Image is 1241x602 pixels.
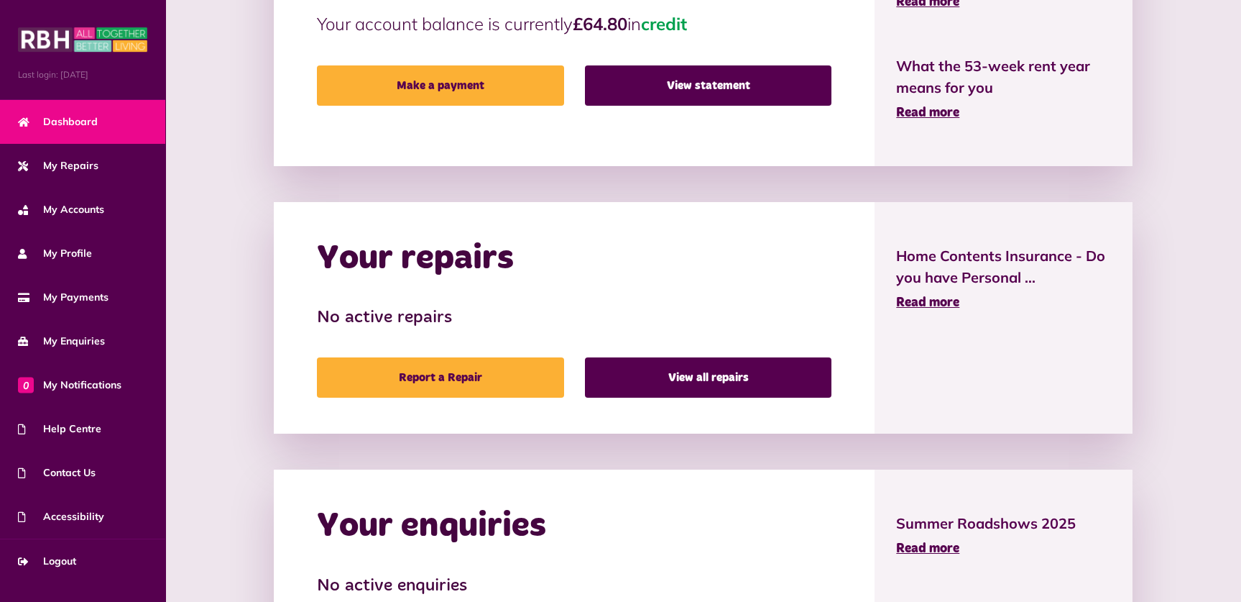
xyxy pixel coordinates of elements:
a: Report a Repair [317,357,564,398]
span: Read more [896,542,959,555]
h3: No active repairs [317,308,831,329]
a: View statement [585,65,832,106]
span: Logout [18,554,76,569]
img: MyRBH [18,25,147,54]
a: View all repairs [585,357,832,398]
a: What the 53-week rent year means for you Read more [896,55,1110,123]
span: Help Centre [18,421,101,437]
h2: Your repairs [317,238,514,280]
a: Make a payment [317,65,564,106]
h3: No active enquiries [317,576,831,597]
span: My Payments [18,290,109,305]
span: My Profile [18,246,92,261]
span: What the 53-week rent year means for you [896,55,1110,99]
span: Summer Roadshows 2025 [896,513,1110,534]
span: 0 [18,377,34,393]
span: Home Contents Insurance - Do you have Personal ... [896,245,1110,288]
span: Dashboard [18,114,98,129]
span: Read more [896,106,959,119]
a: Home Contents Insurance - Do you have Personal ... Read more [896,245,1110,313]
span: credit [641,13,687,35]
span: Contact Us [18,465,96,480]
strong: £64.80 [573,13,627,35]
span: My Repairs [18,158,98,173]
span: My Enquiries [18,334,105,349]
span: Last login: [DATE] [18,68,147,81]
span: Accessibility [18,509,104,524]
span: My Accounts [18,202,104,217]
a: Summer Roadshows 2025 Read more [896,513,1110,559]
p: Your account balance is currently in [317,11,831,37]
span: My Notifications [18,378,121,393]
h2: Your enquiries [317,506,546,547]
span: Read more [896,296,959,309]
